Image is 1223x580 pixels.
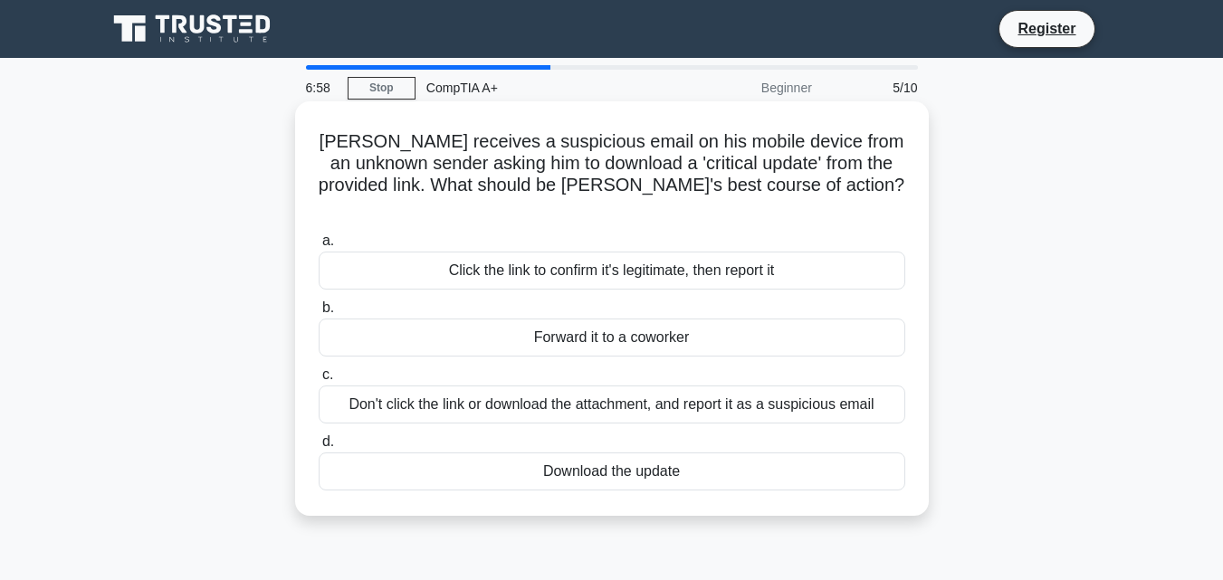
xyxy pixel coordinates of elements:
[322,366,333,382] span: c.
[416,70,664,106] div: CompTIA A+
[322,433,334,449] span: d.
[317,130,907,219] h5: [PERSON_NAME] receives a suspicious email on his mobile device from an unknown sender asking him ...
[823,70,929,106] div: 5/10
[295,70,348,106] div: 6:58
[319,319,905,357] div: Forward it to a coworker
[322,233,334,248] span: a.
[664,70,823,106] div: Beginner
[319,385,905,423] div: Don't click the link or download the attachment, and report it as a suspicious email
[322,300,334,315] span: b.
[1007,17,1086,40] a: Register
[319,452,905,490] div: Download the update
[319,252,905,290] div: Click the link to confirm it's legitimate, then report it
[348,77,416,100] a: Stop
